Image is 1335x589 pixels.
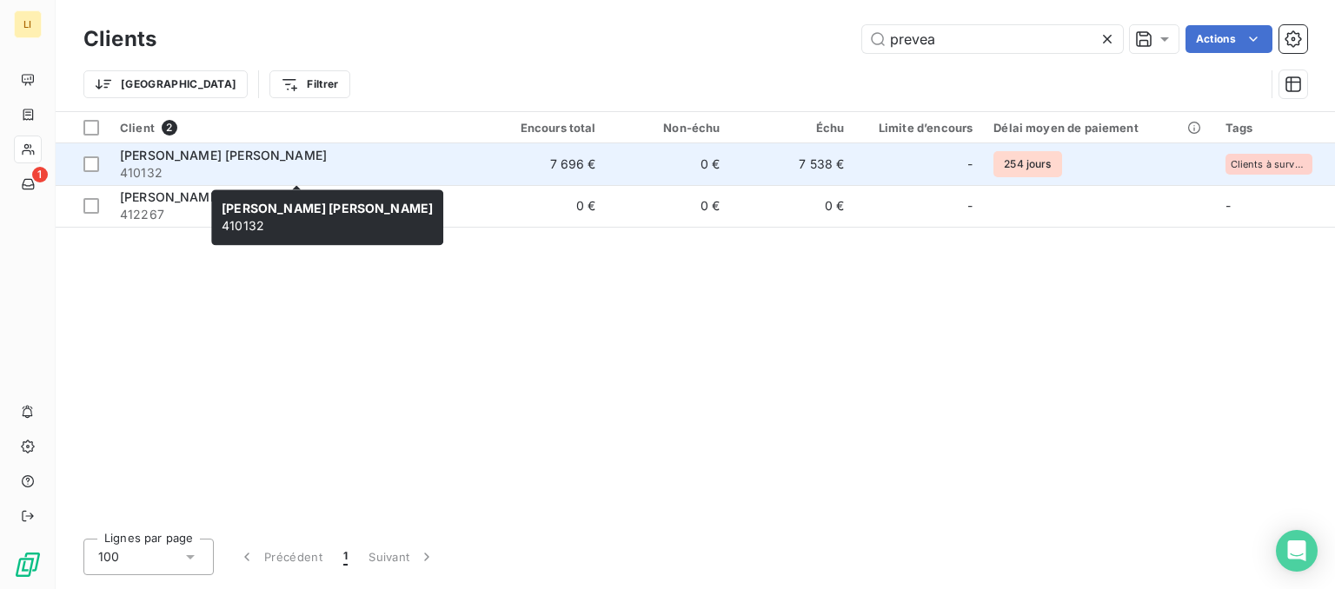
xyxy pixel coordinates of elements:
button: [GEOGRAPHIC_DATA] [83,70,248,98]
a: 1 [14,170,41,198]
span: 410132 [222,201,433,233]
button: Suivant [358,539,446,575]
span: - [1225,198,1231,213]
span: Clients à surveiller [1231,159,1307,169]
button: Actions [1186,25,1272,53]
span: [PERSON_NAME] [120,189,222,204]
input: Rechercher [862,25,1123,53]
td: 0 € [731,185,855,227]
span: - [967,156,973,173]
td: 0 € [607,185,731,227]
div: Tags [1225,121,1325,135]
button: Précédent [228,539,333,575]
div: Encours total [493,121,596,135]
img: Logo LeanPay [14,551,42,579]
span: [PERSON_NAME] [PERSON_NAME] [120,148,327,162]
span: 410132 [120,164,472,182]
div: LI [14,10,42,38]
span: 1 [343,548,348,566]
div: Échu [741,121,845,135]
div: Délai moyen de paiement [993,121,1204,135]
span: Client [120,121,155,135]
span: 412267 [120,206,472,223]
div: Limite d’encours [865,121,973,135]
td: 7 696 € [482,143,607,185]
span: 1 [32,167,48,182]
div: Non-échu [617,121,721,135]
span: 100 [98,548,119,566]
div: Open Intercom Messenger [1276,530,1318,572]
button: Filtrer [269,70,349,98]
td: 7 538 € [731,143,855,185]
td: 0 € [482,185,607,227]
span: 254 jours [993,151,1061,177]
span: 2 [162,120,177,136]
span: - [967,197,973,215]
td: 0 € [607,143,731,185]
button: 1 [333,539,358,575]
span: [PERSON_NAME] [PERSON_NAME] [222,201,433,215]
h3: Clients [83,23,156,55]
